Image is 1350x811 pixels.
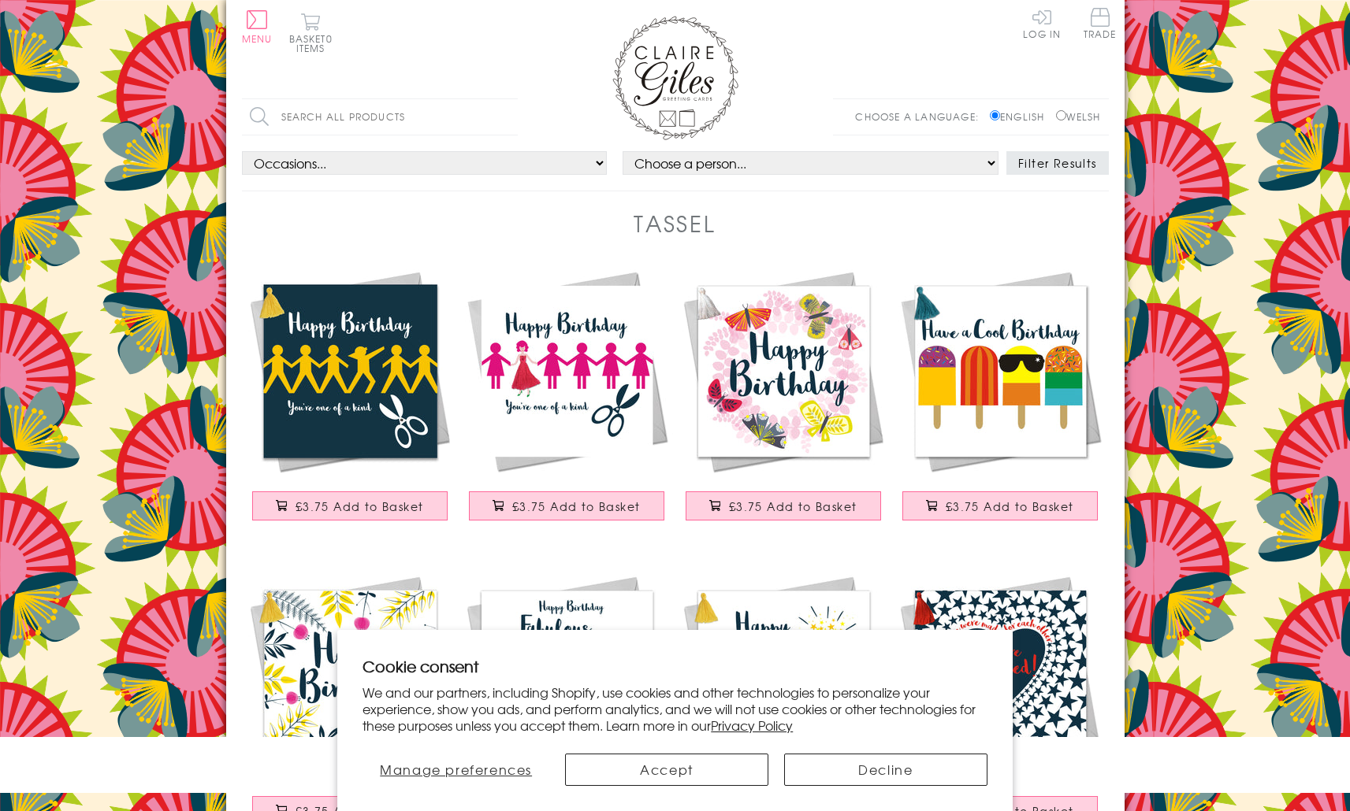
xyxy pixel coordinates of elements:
[686,491,881,520] button: £3.75 Add to Basket
[784,754,987,786] button: Decline
[242,10,273,43] button: Menu
[892,568,1109,784] img: Engagement Card, Heart in Stars, Wedding, Embellished with a colourful tassel
[296,31,333,55] span: 0 items
[902,491,1098,520] button: £3.75 Add to Basket
[459,263,675,536] a: Birthday Card, Paperchain Girls, Embellished with a colourful tassel £3.75 Add to Basket
[990,110,1000,120] input: English
[296,498,424,514] span: £3.75 Add to Basket
[675,263,892,480] img: Birthday Card, Butterfly Wreath, Embellished with a colourful tassel
[1023,8,1061,39] a: Log In
[459,568,675,784] img: Birthday Card, Unicorn, Fabulous You, Embellished with a colourful tassel
[252,491,448,520] button: £3.75 Add to Basket
[1006,151,1109,175] button: Filter Results
[675,568,892,784] img: Birthday Card, Bomb, You're the Bomb, Embellished with a colourful tassel
[502,99,518,135] input: Search
[729,498,857,514] span: £3.75 Add to Basket
[242,568,459,784] img: Birthday Card, Spring Flowers, Embellished with a colourful tassel
[469,491,664,520] button: £3.75 Add to Basket
[459,263,675,480] img: Birthday Card, Paperchain Girls, Embellished with a colourful tassel
[1084,8,1117,39] span: Trade
[1056,109,1101,124] label: Welsh
[242,99,518,135] input: Search all products
[675,263,892,536] a: Birthday Card, Butterfly Wreath, Embellished with a colourful tassel £3.75 Add to Basket
[892,263,1109,536] a: Birthday Card, Ice Lollies, Cool Birthday, Embellished with a colourful tassel £3.75 Add to Basket
[1084,8,1117,42] a: Trade
[363,754,549,786] button: Manage preferences
[634,207,716,239] h1: Tassel
[380,760,532,779] span: Manage preferences
[612,16,738,140] img: Claire Giles Greetings Cards
[242,31,273,46] span: Menu
[363,655,987,677] h2: Cookie consent
[990,109,1052,124] label: English
[289,13,333,53] button: Basket0 items
[711,716,793,735] a: Privacy Policy
[512,498,641,514] span: £3.75 Add to Basket
[1056,110,1066,120] input: Welsh
[242,263,459,480] img: Birthday Card, Dab Man, One of a Kind, Embellished with a colourful tassel
[242,263,459,536] a: Birthday Card, Dab Man, One of a Kind, Embellished with a colourful tassel £3.75 Add to Basket
[946,498,1074,514] span: £3.75 Add to Basket
[565,754,768,786] button: Accept
[855,109,987,124] p: Choose a language:
[363,684,987,733] p: We and our partners, including Shopify, use cookies and other technologies to personalize your ex...
[892,263,1109,480] img: Birthday Card, Ice Lollies, Cool Birthday, Embellished with a colourful tassel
